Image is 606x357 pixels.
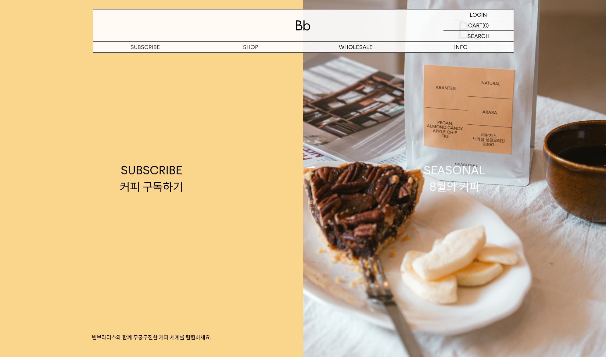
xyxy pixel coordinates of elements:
a: LOGIN [443,9,514,20]
a: SUBSCRIBE [93,42,198,52]
a: CART (0) [443,20,514,31]
img: 로고 [296,20,310,30]
p: INFO [408,42,514,52]
p: LOGIN [470,9,487,20]
p: WHOLESALE [303,42,408,52]
p: (0) [482,20,489,30]
div: SUBSCRIBE 커피 구독하기 [120,162,183,195]
p: SEARCH [468,31,489,41]
p: CART [468,20,482,30]
a: SHOP [198,42,303,52]
div: SEASONAL 8월의 커피 [424,162,485,195]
